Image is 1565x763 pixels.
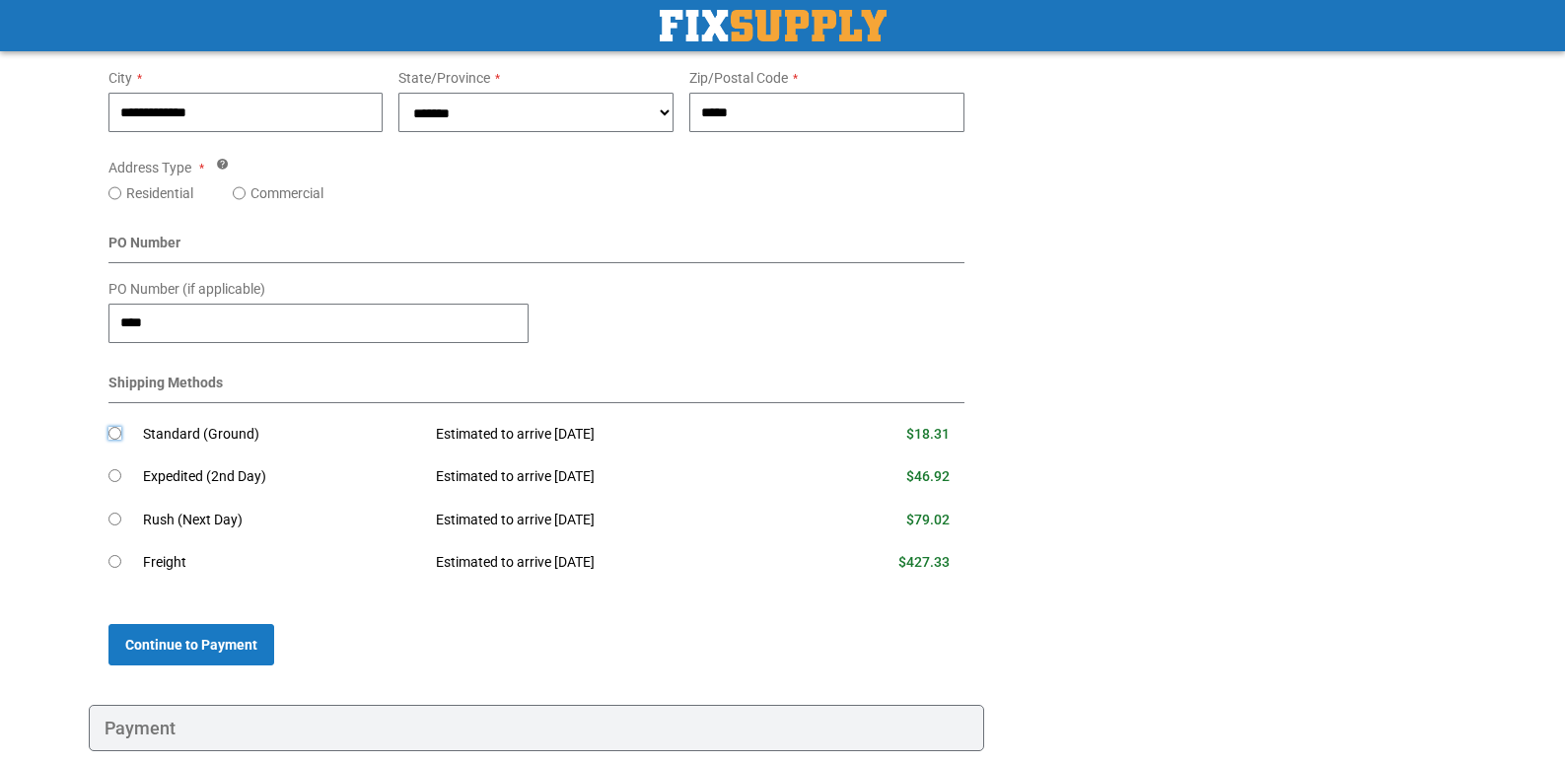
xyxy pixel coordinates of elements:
td: Standard (Ground) [143,413,422,456]
img: Fix Industrial Supply [660,10,887,41]
td: Estimated to arrive [DATE] [421,413,802,456]
a: store logo [660,10,887,41]
span: PO Number (if applicable) [108,281,265,297]
td: Rush (Next Day) [143,499,422,542]
td: Estimated to arrive [DATE] [421,455,802,499]
span: State/Province [398,70,490,86]
label: Commercial [250,183,323,203]
span: Zip/Postal Code [689,70,788,86]
label: Residential [126,183,193,203]
span: Address Type [108,160,191,175]
span: $46.92 [906,468,950,484]
td: Expedited (2nd Day) [143,455,422,499]
span: $18.31 [906,426,950,442]
div: Shipping Methods [108,373,965,403]
span: City [108,70,132,86]
span: Continue to Payment [125,637,257,653]
div: Payment [89,705,985,752]
div: PO Number [108,233,965,263]
span: $79.02 [906,512,950,527]
td: Estimated to arrive [DATE] [421,541,802,585]
button: Continue to Payment [108,624,274,665]
span: $427.33 [898,554,950,570]
td: Freight [143,541,422,585]
td: Estimated to arrive [DATE] [421,499,802,542]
